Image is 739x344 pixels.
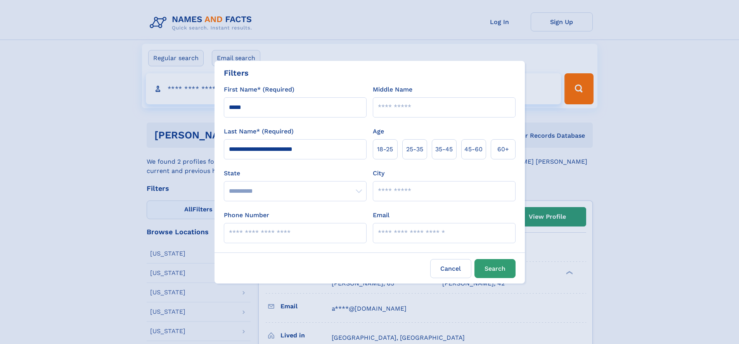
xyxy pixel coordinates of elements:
[224,127,294,136] label: Last Name* (Required)
[373,211,389,220] label: Email
[373,85,412,94] label: Middle Name
[224,67,249,79] div: Filters
[474,259,516,278] button: Search
[224,211,269,220] label: Phone Number
[224,85,294,94] label: First Name* (Required)
[430,259,471,278] label: Cancel
[373,169,384,178] label: City
[435,145,453,154] span: 35‑45
[373,127,384,136] label: Age
[377,145,393,154] span: 18‑25
[224,169,367,178] label: State
[497,145,509,154] span: 60+
[464,145,483,154] span: 45‑60
[406,145,423,154] span: 25‑35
